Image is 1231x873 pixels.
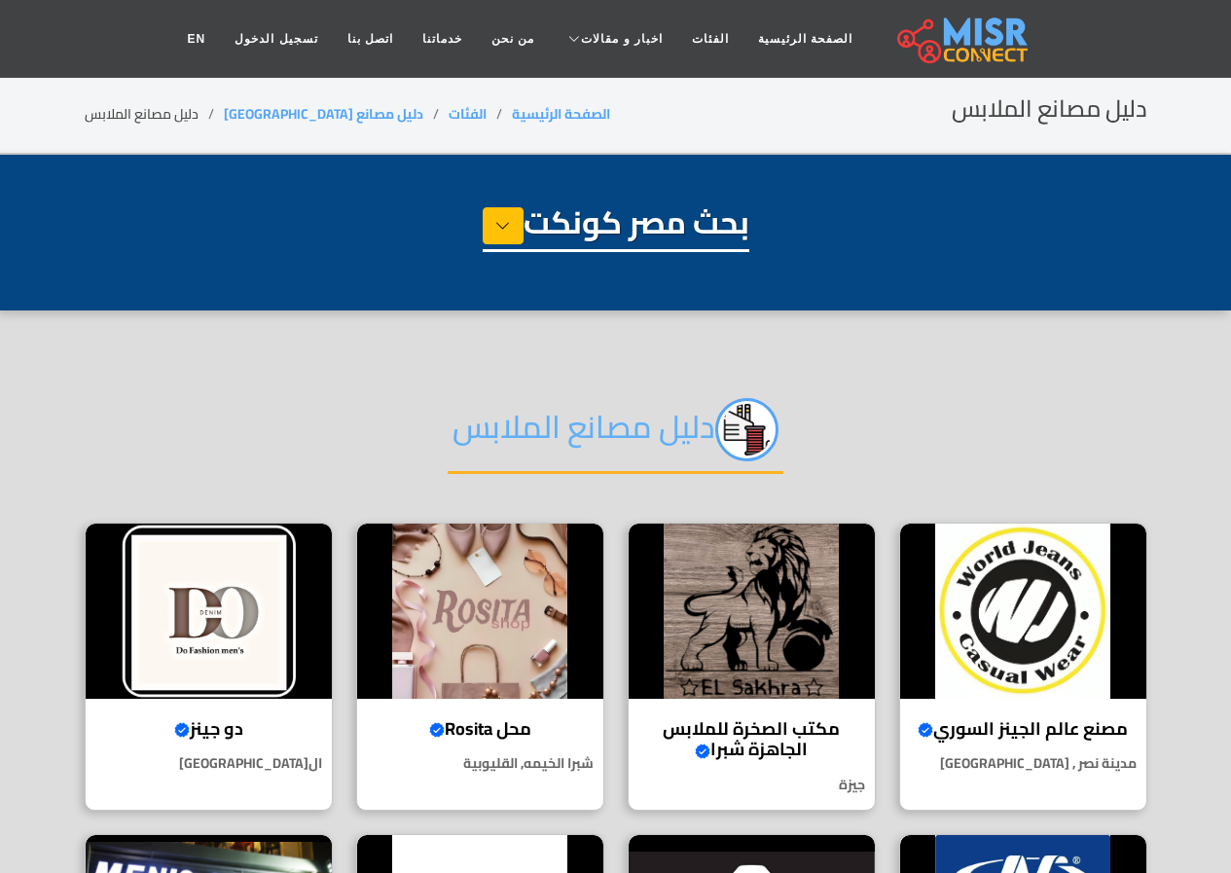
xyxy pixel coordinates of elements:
a: تسجيل الدخول [220,20,332,57]
a: مصنع عالم الجينز السوري مصنع عالم الجينز السوري مدينة نصر , [GEOGRAPHIC_DATA] [887,523,1159,811]
a: الصفحة الرئيسية [743,20,867,57]
a: محل Rosita محل Rosita شبرا الخيمه, القليوبية [344,523,616,811]
a: EN [173,20,221,57]
h2: دليل مصانع الملابس [952,95,1147,124]
h1: بحث مصر كونكت [483,203,749,252]
svg: Verified account [429,722,445,738]
p: مدينة نصر , [GEOGRAPHIC_DATA] [900,753,1146,774]
li: دليل مصانع الملابس [85,104,224,125]
p: ال[GEOGRAPHIC_DATA] [86,753,332,774]
h4: دو جينز [100,718,317,740]
img: مكتب الصخرة للملابس الجاهزة شبرا [629,524,875,699]
h4: مصنع عالم الجينز السوري [915,718,1132,740]
a: دليل مصانع [GEOGRAPHIC_DATA] [224,101,423,127]
h4: مكتب الصخرة للملابس الجاهزة شبرا [643,718,860,760]
img: دو جينز [86,524,332,699]
a: الصفحة الرئيسية [512,101,610,127]
h2: دليل مصانع الملابس [448,398,783,474]
p: جيزة [629,775,875,795]
a: من نحن [477,20,549,57]
a: خدماتنا [408,20,477,57]
a: مكتب الصخرة للملابس الجاهزة شبرا مكتب الصخرة للملابس الجاهزة شبرا جيزة [616,523,887,811]
svg: Verified account [174,722,190,738]
p: شبرا الخيمه, القليوبية [357,753,603,774]
img: محل Rosita [357,524,603,699]
a: اتصل بنا [333,20,408,57]
h4: محل Rosita [372,718,589,740]
img: jc8qEEzyi89FPzAOrPPq.png [715,398,778,461]
a: دو جينز دو جينز ال[GEOGRAPHIC_DATA] [73,523,344,811]
a: الفئات [677,20,743,57]
a: اخبار و مقالات [549,20,677,57]
a: الفئات [449,101,487,127]
span: اخبار و مقالات [581,30,663,48]
svg: Verified account [695,744,710,759]
svg: Verified account [918,722,933,738]
img: مصنع عالم الجينز السوري [900,524,1146,699]
img: main.misr_connect [897,15,1028,63]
